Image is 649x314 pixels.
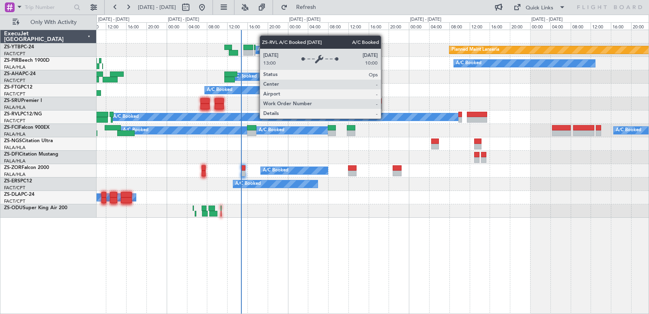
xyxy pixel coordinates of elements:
[4,64,26,70] a: FALA/HLA
[168,16,199,23] div: [DATE] - [DATE]
[616,124,641,136] div: A/C Booked
[167,22,187,30] div: 00:00
[451,44,499,56] div: Planned Maint Lanseria
[98,16,129,23] div: [DATE] - [DATE]
[348,22,369,30] div: 12:00
[4,192,34,197] a: ZS-DLAPC-24
[4,165,21,170] span: ZS-ZOR
[4,112,20,117] span: ZS-RVL
[4,71,22,76] span: ZS-AHA
[4,165,49,170] a: ZS-ZORFalcon 2000
[187,22,207,30] div: 04:00
[263,165,288,177] div: A/C Booked
[4,131,26,137] a: FALA/HLA
[259,124,284,136] div: A/C Booked
[4,158,26,164] a: FALA/HLA
[409,22,429,30] div: 00:00
[4,139,22,143] span: ZS-NGS
[113,111,139,123] div: A/C Booked
[4,206,67,210] a: ZS-ODUSuper King Air 200
[289,16,320,23] div: [DATE] - [DATE]
[9,16,88,29] button: Only With Activity
[4,85,21,90] span: ZS-FTG
[389,22,409,30] div: 20:00
[235,178,261,190] div: A/C Booked
[4,58,19,63] span: ZS-PIR
[470,22,490,30] div: 12:00
[4,125,19,130] span: ZS-FCI
[4,206,23,210] span: ZS-ODU
[4,45,21,50] span: ZS-YTB
[490,22,510,30] div: 16:00
[4,104,26,110] a: FALA/HLA
[410,16,441,23] div: [DATE] - [DATE]
[509,1,569,14] button: Quick Links
[268,22,288,30] div: 20:00
[328,22,348,30] div: 08:00
[591,22,611,30] div: 12:00
[4,85,32,90] a: ZS-FTGPC12
[611,22,631,30] div: 16:00
[4,91,25,97] a: FACT/CPT
[4,179,20,184] span: ZS-ERS
[369,22,389,30] div: 16:00
[123,124,148,136] div: A/C Booked
[4,78,25,84] a: FACT/CPT
[4,118,25,124] a: FACT/CPT
[510,22,530,30] div: 20:00
[429,22,449,30] div: 04:00
[530,22,550,30] div: 00:00
[4,112,42,117] a: ZS-RVLPC12/NG
[4,198,25,204] a: FACT/CPT
[4,145,26,151] a: FALA/HLA
[231,71,257,83] div: A/C Booked
[4,179,32,184] a: ZS-ERSPC12
[258,44,283,56] div: A/C Booked
[4,98,42,103] a: ZS-SRUPremier I
[456,57,481,69] div: A/C Booked
[21,19,86,25] span: Only With Activity
[308,22,328,30] div: 04:00
[4,139,53,143] a: ZS-NGSCitation Ultra
[106,22,126,30] div: 12:00
[289,4,323,10] span: Refresh
[146,22,167,30] div: 20:00
[227,22,247,30] div: 12:00
[4,51,25,57] a: FACT/CPT
[288,22,308,30] div: 00:00
[4,171,26,178] a: FALA/HLA
[138,4,176,11] span: [DATE] - [DATE]
[4,125,49,130] a: ZS-FCIFalcon 900EX
[531,16,563,23] div: [DATE] - [DATE]
[4,45,34,50] a: ZS-YTBPC-24
[207,84,232,96] div: A/C Booked
[571,22,591,30] div: 08:00
[4,192,21,197] span: ZS-DLA
[4,71,36,76] a: ZS-AHAPC-24
[550,22,571,30] div: 04:00
[25,1,71,13] input: Trip Number
[449,22,470,30] div: 08:00
[207,22,227,30] div: 08:00
[277,1,326,14] button: Refresh
[4,58,49,63] a: ZS-PIRBeech 1900D
[126,22,146,30] div: 16:00
[247,22,268,30] div: 16:00
[526,4,553,12] div: Quick Links
[4,185,25,191] a: FACT/CPT
[4,98,21,103] span: ZS-SRU
[4,152,19,157] span: ZS-DFI
[4,152,58,157] a: ZS-DFICitation Mustang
